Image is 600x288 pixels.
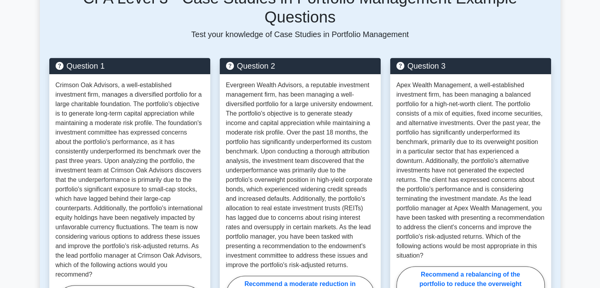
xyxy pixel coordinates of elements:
[49,30,551,39] p: Test your knowledge of Case Studies in Portfolio Management
[396,61,545,71] h5: Question 3
[56,80,204,279] p: Crimson Oak Advisors, a well-established investment firm, manages a diversified portfolio for a l...
[226,61,374,71] h5: Question 2
[396,80,545,260] p: Apex Wealth Management, a well-established investment firm, has been managing a balanced portfoli...
[226,80,374,270] p: Evergreen Wealth Advisors, a reputable investment management firm, has been managing a well-diver...
[56,61,204,71] h5: Question 1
